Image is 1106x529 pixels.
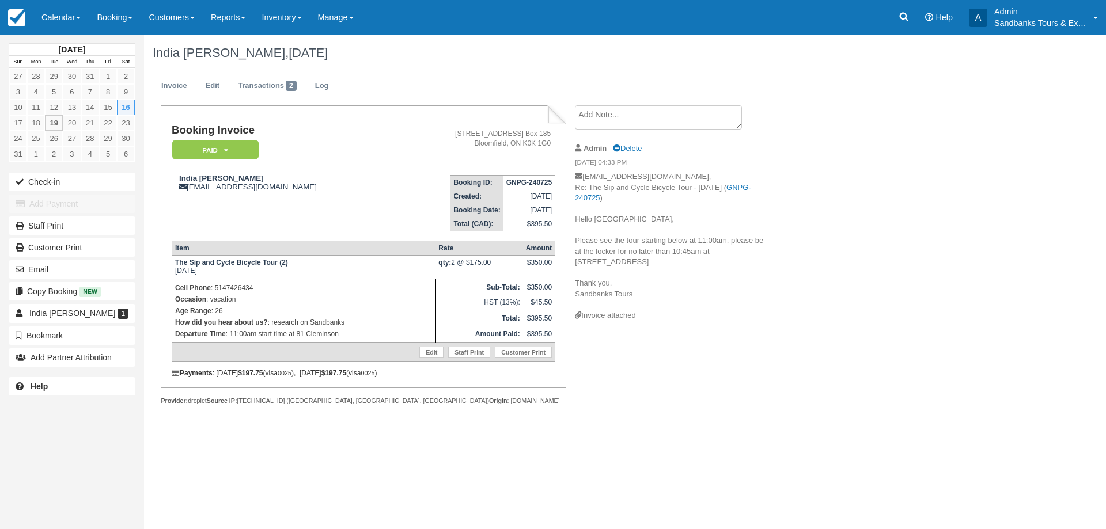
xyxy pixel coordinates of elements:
span: New [79,287,101,296]
a: Edit [197,75,228,97]
th: Wed [63,56,81,68]
th: Item [172,241,435,256]
td: $395.50 [523,327,555,342]
p: : research on Sandbanks [175,317,433,328]
a: 30 [117,131,135,146]
div: droplet [TECHNICAL_ID] ([GEOGRAPHIC_DATA], [GEOGRAPHIC_DATA], [GEOGRAPHIC_DATA]) : [DOMAIN_NAME] [161,397,566,405]
strong: Departure Time [175,330,226,338]
button: Add Payment [9,195,135,213]
a: 27 [63,131,81,146]
a: 29 [99,131,117,146]
strong: India [PERSON_NAME] [179,174,264,182]
a: 9 [117,84,135,100]
div: Invoice attached [575,310,769,321]
em: [DATE] 04:33 PM [575,158,769,170]
a: Staff Print [9,216,135,235]
p: : vacation [175,294,433,305]
a: Edit [419,347,444,358]
small: 0025 [361,370,374,376]
strong: $197.75 [321,369,346,377]
th: Created: [450,189,503,203]
p: : 11:00am start time at 81 Cleminson [175,328,433,340]
img: checkfront-main-nav-mini-logo.png [8,9,25,26]
a: 3 [9,84,27,100]
a: 17 [9,115,27,131]
a: 23 [117,115,135,131]
td: $350.00 [523,280,555,295]
td: [DATE] [503,203,555,217]
td: HST (13%): [435,295,522,311]
strong: Occasion [175,295,206,303]
i: Help [925,13,933,21]
address: [STREET_ADDRESS] Box 185 Bloomfield, ON K0K 1G0 [399,129,551,149]
a: 28 [81,131,99,146]
td: [DATE] [503,189,555,203]
span: India [PERSON_NAME] [29,309,115,318]
a: 24 [9,131,27,146]
h1: India [PERSON_NAME], [153,46,965,60]
button: Bookmark [9,326,135,345]
a: 6 [63,84,81,100]
th: Mon [27,56,45,68]
a: Customer Print [495,347,552,358]
strong: Provider: [161,397,188,404]
button: Add Partner Attribution [9,348,135,367]
a: 25 [27,131,45,146]
p: Admin [994,6,1086,17]
span: [DATE] [289,45,328,60]
a: Customer Print [9,238,135,257]
a: 13 [63,100,81,115]
th: Amount Paid: [435,327,522,342]
b: Help [31,382,48,391]
button: Email [9,260,135,279]
a: 18 [27,115,45,131]
a: 5 [45,84,63,100]
th: Amount [523,241,555,256]
th: Sub-Total: [435,280,522,295]
h1: Booking Invoice [172,124,394,136]
a: 2 [117,68,135,84]
a: Log [306,75,338,97]
a: 4 [81,146,99,162]
a: 8 [99,84,117,100]
a: 21 [81,115,99,131]
a: 28 [27,68,45,84]
span: 1 [118,309,128,319]
span: Help [935,13,953,22]
strong: GNPG-240725 [506,178,552,187]
strong: Cell Phone [175,284,211,292]
a: 14 [81,100,99,115]
a: 15 [99,100,117,115]
a: 20 [63,115,81,131]
a: 5 [99,146,117,162]
th: Sat [117,56,135,68]
a: 27 [9,68,27,84]
td: 2 @ $175.00 [435,256,522,279]
th: Rate [435,241,522,256]
a: 19 [45,115,63,131]
p: : 5147426434 [175,282,433,294]
td: [DATE] [172,256,435,279]
strong: Payments [172,369,213,377]
a: 31 [81,68,99,84]
em: Paid [172,140,259,160]
a: 10 [9,100,27,115]
a: 7 [81,84,99,100]
a: Transactions2 [229,75,305,97]
strong: How did you hear about us? [175,318,268,326]
strong: Origin [489,397,507,404]
a: 29 [45,68,63,84]
a: 31 [9,146,27,162]
strong: Source IP: [207,397,237,404]
a: 4 [27,84,45,100]
th: Total (CAD): [450,217,503,231]
a: Paid [172,139,255,161]
a: 11 [27,100,45,115]
th: Tue [45,56,63,68]
div: $350.00 [526,258,552,276]
td: $395.50 [523,311,555,327]
a: 1 [27,146,45,162]
th: Booking Date: [450,203,503,217]
a: Invoice [153,75,196,97]
a: 12 [45,100,63,115]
